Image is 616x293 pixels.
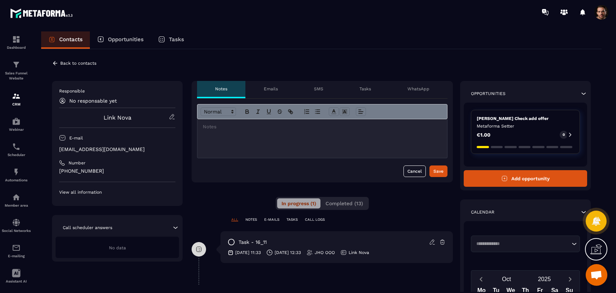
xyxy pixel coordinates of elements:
[474,240,570,247] input: Search for option
[488,273,525,285] button: Open months overlay
[12,244,21,252] img: email
[275,250,301,255] p: [DATE] 12:33
[429,165,447,177] button: Save
[349,250,369,255] p: Link Nova
[59,36,83,43] p: Contacts
[2,229,31,233] p: Social Networks
[109,245,126,250] span: No data
[2,238,31,263] a: emailemailE-mailing
[12,35,21,44] img: formation
[315,250,335,255] p: JHO OOO
[69,135,83,141] p: E-mail
[264,217,279,222] p: E-MAILS
[12,168,21,176] img: automations
[2,203,31,207] p: Member area
[104,114,131,121] a: Link Nova
[12,60,21,69] img: formation
[90,31,151,49] a: Opportunities
[12,218,21,227] img: social-network
[231,217,238,222] p: ALL
[245,217,257,222] p: NOTES
[108,36,144,43] p: Opportunities
[41,31,90,49] a: Contacts
[12,92,21,100] img: formation
[477,116,574,121] p: [PERSON_NAME] Check add offer
[277,198,320,208] button: In progress (1)
[477,123,574,129] p: Metaforma Setter
[2,137,31,162] a: schedulerschedulerScheduler
[59,88,175,94] p: Responsible
[69,98,117,104] p: No responsable yet
[2,279,31,283] p: Assistant AI
[12,117,21,126] img: automations
[2,55,31,86] a: formationformationSales Funnel Website
[59,189,175,195] p: View all information
[12,142,21,151] img: scheduler
[239,239,267,246] p: task - 16_11
[235,250,261,255] p: [DATE] 11:33
[215,86,227,92] p: Notes
[59,168,175,174] p: [PHONE_NUMBER]
[525,273,563,285] button: Open years overlay
[2,213,31,238] a: social-networksocial-networkSocial Networks
[407,86,429,92] p: WhatsApp
[2,263,31,289] a: Assistant AI
[477,132,490,137] p: €1.00
[2,86,31,112] a: formationformationCRM
[433,168,444,175] div: Save
[287,217,298,222] p: TASKS
[169,36,184,43] p: Tasks
[60,61,96,66] p: Back to contacts
[12,193,21,202] img: automations
[264,86,278,92] p: Emails
[2,128,31,132] p: Webinar
[305,217,325,222] p: CALL LOGS
[2,162,31,188] a: automationsautomationsAutomations
[2,71,31,81] p: Sales Funnel Website
[471,91,506,96] p: Opportunities
[563,274,577,284] button: Next month
[2,112,31,137] a: automationsautomationsWebinar
[563,132,565,137] p: 0
[474,274,488,284] button: Previous month
[59,146,175,153] p: [EMAIL_ADDRESS][DOMAIN_NAME]
[464,170,587,187] button: Add opportunity
[321,198,367,208] button: Completed (13)
[63,225,112,230] p: Call scheduler answers
[2,153,31,157] p: Scheduler
[2,254,31,258] p: E-mailing
[359,86,371,92] p: Tasks
[326,201,363,206] span: Completed (13)
[471,209,494,215] p: Calendar
[281,201,316,206] span: In progress (1)
[314,86,323,92] p: SMS
[586,264,607,286] div: Mở cuộc trò chuyện
[2,102,31,106] p: CRM
[2,188,31,213] a: automationsautomationsMember area
[2,178,31,182] p: Automations
[69,160,86,166] p: Number
[2,46,31,49] p: Dashboard
[151,31,191,49] a: Tasks
[471,236,580,252] div: Search for option
[10,7,75,20] img: logo
[2,30,31,55] a: formationformationDashboard
[403,165,426,177] button: Cancel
